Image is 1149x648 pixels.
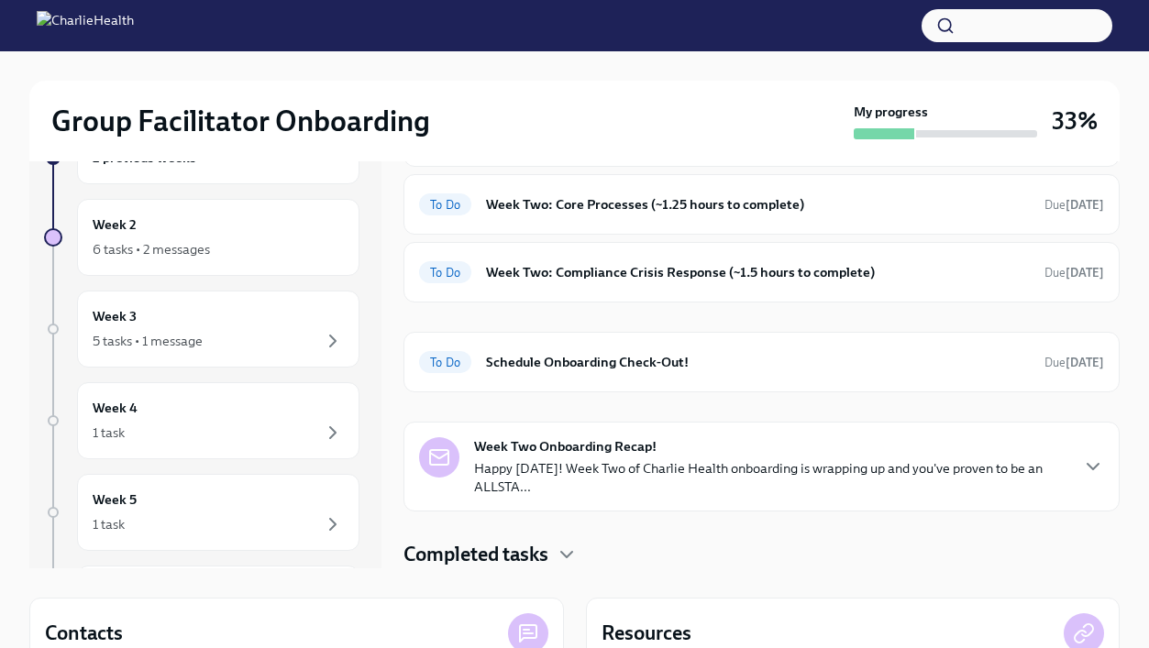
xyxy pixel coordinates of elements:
h4: Contacts [45,620,123,647]
span: October 9th, 2025 09:26 [1044,354,1104,371]
a: Week 26 tasks • 2 messages [44,199,359,276]
h6: Week 2 [93,214,137,235]
span: To Do [419,266,471,280]
h6: Week 3 [93,306,137,326]
strong: [DATE] [1066,266,1104,280]
div: 1 task [93,515,125,533]
h2: Group Facilitator Onboarding [51,103,430,139]
div: Completed tasks [403,541,1120,568]
h6: Week Two: Core Processes (~1.25 hours to complete) [486,194,1030,214]
p: Happy [DATE]! Week Two of Charlie Health onboarding is wrapping up and you've proven to be an ALL... [474,459,1067,496]
div: 1 task [93,423,125,442]
a: To DoWeek Two: Core Processes (~1.25 hours to complete)Due[DATE] [419,190,1104,219]
a: To DoWeek Two: Compliance Crisis Response (~1.5 hours to complete)Due[DATE] [419,258,1104,287]
span: To Do [419,356,471,369]
strong: My progress [854,103,928,121]
span: To Do [419,198,471,212]
a: Week 35 tasks • 1 message [44,291,359,368]
h6: Week Two: Compliance Crisis Response (~1.5 hours to complete) [486,262,1030,282]
a: Week 41 task [44,382,359,459]
img: CharlieHealth [37,11,134,40]
h6: Schedule Onboarding Check-Out! [486,352,1030,372]
h6: Week 5 [93,489,137,510]
span: October 6th, 2025 10:00 [1044,264,1104,281]
strong: [DATE] [1066,198,1104,212]
h6: Week 4 [93,398,138,418]
strong: Week Two Onboarding Recap! [474,437,657,456]
a: To DoSchedule Onboarding Check-Out!Due[DATE] [419,347,1104,377]
span: Due [1044,266,1104,280]
div: 6 tasks • 2 messages [93,240,210,258]
a: Week 51 task [44,474,359,551]
span: Due [1044,356,1104,369]
strong: [DATE] [1066,356,1104,369]
div: 5 tasks • 1 message [93,332,203,350]
h4: Completed tasks [403,541,548,568]
span: Due [1044,198,1104,212]
h3: 33% [1052,104,1098,137]
span: October 6th, 2025 10:00 [1044,196,1104,214]
h4: Resources [602,620,691,647]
